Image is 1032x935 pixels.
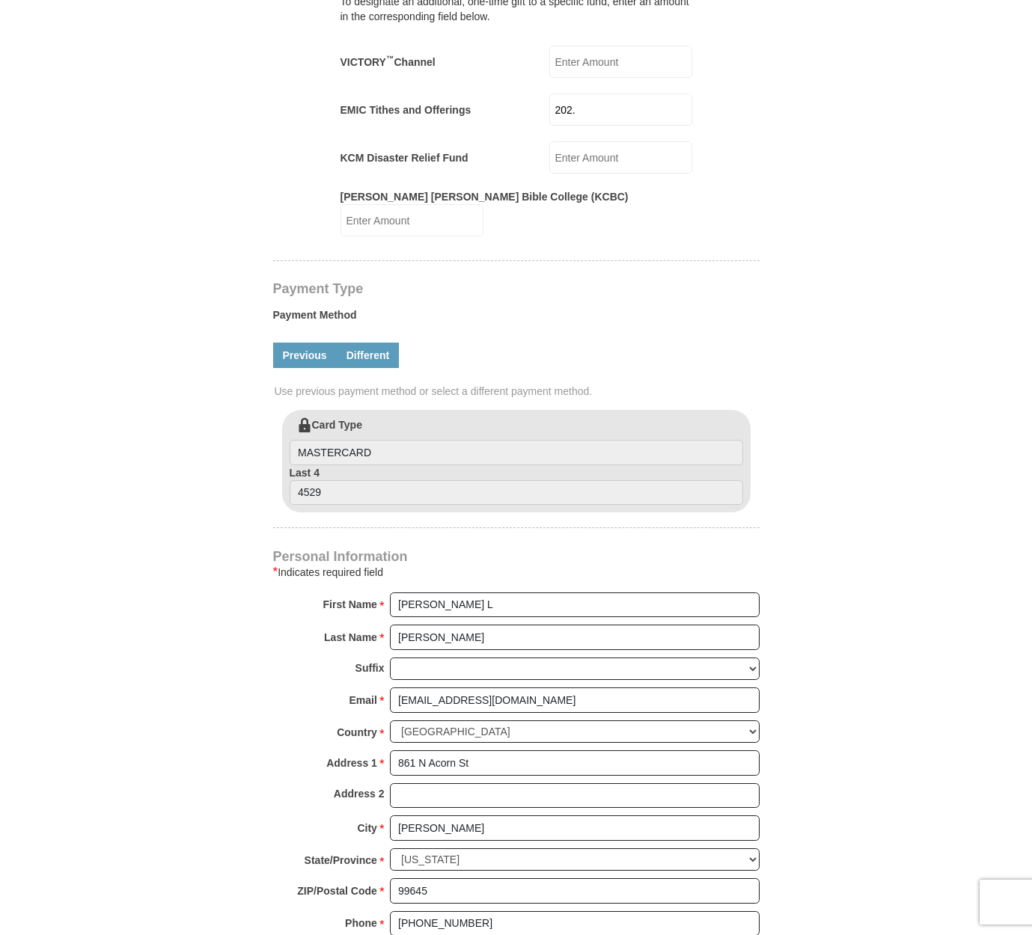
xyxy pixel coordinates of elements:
[275,384,761,399] span: Use previous payment method or select a different payment method.
[355,657,385,678] strong: Suffix
[290,417,743,465] label: Card Type
[323,594,377,615] strong: First Name
[341,150,468,165] label: KCM Disaster Relief Fund
[273,343,337,368] a: Previous
[290,440,743,465] input: Card Type
[341,55,436,70] label: VICTORY Channel
[337,722,377,743] strong: Country
[386,54,394,63] sup: ™
[357,818,376,839] strong: City
[345,913,377,934] strong: Phone
[273,563,760,581] div: Indicates required field
[549,46,692,78] input: Enter Amount
[549,93,692,126] input: Enter Amount
[337,343,400,368] a: Different
[290,480,743,506] input: Last 4
[273,551,760,562] h4: Personal Information
[273,283,760,295] h4: Payment Type
[326,752,377,773] strong: Address 1
[290,465,743,506] label: Last 4
[341,102,471,117] label: EMIC Tithes and Offerings
[297,880,377,901] strong: ZIP/Postal Code
[349,690,377,711] strong: Email
[341,189,629,204] label: [PERSON_NAME] [PERSON_NAME] Bible College (KCBC)
[324,627,377,648] strong: Last Name
[305,850,377,871] strong: State/Province
[334,783,385,804] strong: Address 2
[273,307,760,330] label: Payment Method
[549,141,692,174] input: Enter Amount
[341,204,483,236] input: Enter Amount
